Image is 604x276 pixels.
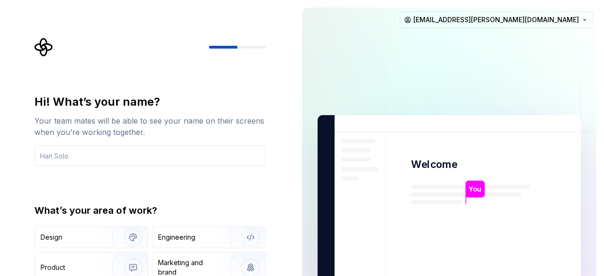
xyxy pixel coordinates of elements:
span: [EMAIL_ADDRESS][PERSON_NAME][DOMAIN_NAME] [413,15,579,25]
button: [EMAIL_ADDRESS][PERSON_NAME][DOMAIN_NAME] [400,11,593,28]
p: You [469,184,481,194]
input: Han Solo [34,145,266,166]
div: Hi! What’s your name? [34,94,266,109]
div: Product [41,263,65,272]
svg: Supernova Logo [34,38,53,57]
div: Your team mates will be able to see your name on their screens when you’re working together. [34,115,266,138]
div: Engineering [158,233,195,242]
div: Design [41,233,62,242]
p: Welcome [411,158,457,171]
div: What’s your area of work? [34,204,266,217]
